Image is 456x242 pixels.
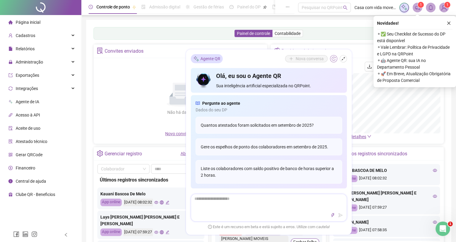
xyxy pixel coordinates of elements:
[336,227,437,234] div: [DATE] 07:58:35
[100,191,201,197] div: Kauani Bascoa De Melo
[336,175,437,182] div: [DATE] 08:02:32
[444,2,450,8] sup: Atualize o seu contato no menu Meus Dados
[446,3,448,7] span: 1
[343,134,371,139] a: Ver detalhes down
[354,4,396,11] span: Casa com vida moveis sob medida ltda
[16,20,40,25] span: Página inicial
[154,230,158,234] span: eye
[418,2,424,8] sup: 1
[8,47,13,51] span: file
[8,126,13,130] span: audit
[377,20,399,26] span: Novidades !
[123,199,153,206] div: [DATE] 08:02:32
[196,138,342,155] div: Gere os espelhos de ponto dos colaboradores em setembro de 2025.
[100,228,122,236] div: App online
[439,3,448,12] img: 82190
[165,230,169,234] span: edit
[196,117,342,134] div: Quantos atestados foram solicitados em setembro de 2025?
[8,60,13,64] span: lock
[31,231,37,237] span: instagram
[105,149,142,159] div: Gerenciar registro
[216,82,342,89] span: Sua inteligência artificial especializada no QRPoint.
[208,224,330,230] span: Este é um recurso em beta e está sujeito a erros. Utilize com cautela!
[16,139,47,144] span: Atestado técnico
[436,222,450,236] iframe: Intercom live chat
[208,225,212,228] span: exclamation-circle
[8,73,13,77] span: export
[16,126,40,131] span: Aceite de uso
[263,5,267,9] span: pushpin
[96,5,130,9] span: Controle de ponto
[16,179,46,184] span: Central de ajuda
[447,21,451,25] span: close
[343,5,348,10] span: search
[329,212,336,219] button: thunderbolt
[8,166,13,170] span: dollar
[336,204,437,211] div: [DATE] 07:59:27
[216,72,342,80] h4: Olá, eu sou o Agente QR
[16,33,35,38] span: Cadastros
[97,150,103,157] span: setting
[193,55,199,62] img: sparkle-icon.fc2bf0ac1784a2077858766a79e2daf3.svg
[153,109,208,116] div: Não há dados
[89,5,93,9] span: clock-circle
[149,5,180,9] span: Admissão digital
[8,33,13,38] span: user-add
[8,139,13,144] span: solution
[8,20,13,24] span: home
[16,60,43,64] span: Administração
[272,5,276,9] span: book
[433,194,437,198] span: eye
[8,192,13,197] span: gift
[8,179,13,183] span: info-circle
[331,213,335,217] span: thunderbolt
[367,134,371,138] span: down
[196,72,212,89] img: icon
[420,3,422,7] span: 1
[340,149,407,159] div: Últimos registros sincronizados
[377,57,452,70] span: ⚬ 🤖 Agente QR: sua IA no Departamento Pessoal
[196,160,342,184] div: Liste os colaboradores com saldo positivo de banco de horas superior a 2 horas.
[229,5,234,9] span: dashboard
[285,5,290,9] span: ellipsis
[275,31,300,36] span: Contabilidade
[428,5,433,10] span: bell
[193,5,224,9] span: Gestão de férias
[154,200,158,204] span: eye
[160,230,164,234] span: global
[16,113,40,117] span: Acesso à API
[160,200,164,204] span: global
[237,31,270,36] span: Painel de controle
[16,99,39,104] span: Agente de IA
[16,166,35,170] span: Financeiro
[8,153,13,157] span: qrcode
[186,5,190,9] span: sun
[100,176,202,184] div: Últimos registros sincronizados
[16,192,55,197] span: Clube QR - Beneficios
[141,5,146,9] span: file-done
[132,5,136,9] span: pushpin
[274,48,280,54] span: pie-chart
[196,107,342,113] span: Dados do seu DP
[337,212,344,219] button: send
[8,113,13,117] span: api
[341,57,345,61] span: shrink
[377,44,452,57] span: ⚬ Vale Lembrar: Política de Privacidade e LGPD na QRPoint
[401,4,407,11] img: sparkle-icon.fc2bf0ac1784a2077858766a79e2daf3.svg
[343,134,366,139] span: Ver detalhes
[123,228,153,236] div: [DATE] 07:59:27
[336,219,437,225] div: [PERSON_NAME]
[165,200,169,204] span: edit
[16,152,42,157] span: Gerar QRCode
[22,231,28,237] span: linkedin
[336,190,437,203] div: LAYS [PERSON_NAME] [PERSON_NAME] E [PERSON_NAME]
[16,46,35,51] span: Relatórios
[165,131,195,136] span: Novo convite
[196,100,200,107] span: read
[105,46,143,56] div: Convites enviados
[237,5,261,9] span: Painel do DP
[8,86,13,91] span: sync
[100,199,122,206] div: App online
[281,46,329,56] div: Dashboard de jornada
[433,220,437,224] span: eye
